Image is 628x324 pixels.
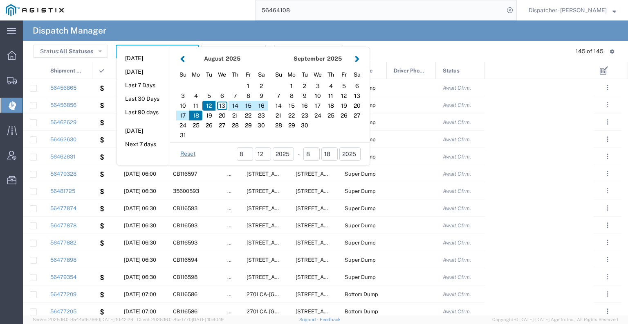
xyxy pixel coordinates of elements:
span: 7150 Meridian Rd, Vacaville, California, 95688, United States [247,222,328,229]
span: Await Cfrm. [443,222,471,229]
div: 24 [176,120,189,130]
span: false [227,188,240,194]
span: 2601 Hwy 49, Cool, California, 95614, United States [247,188,328,194]
div: 29 [242,120,255,130]
div: 9 [298,91,311,101]
span: Await Cfrm. [443,291,471,297]
span: 2701 CA-104, Ione, California, 95640, United States [247,308,456,315]
span: Shipment No. [50,62,83,79]
button: ... [602,134,613,145]
span: Await Cfrm. [443,154,471,160]
a: 56481725 [50,188,75,194]
a: 56477874 [50,205,76,211]
span: . . . [607,220,608,230]
span: 3675 Potrero Hills Ln, Suisun City, California, 94585, United States [296,240,377,246]
div: 3 [311,81,324,91]
div: Sunday [176,68,189,81]
a: 56479328 [50,171,76,177]
button: Last 90 days [117,106,170,119]
div: Sunday [272,68,285,81]
strong: September [294,55,325,62]
span: - [298,150,300,158]
span: Bottom Dump [345,291,378,297]
span: Await Cfrm. [443,119,471,125]
img: logo [6,4,64,16]
span: Await Cfrm. [443,85,471,91]
span: 2601 Hwy 49, Cool, California, 95614, United States [247,257,328,263]
span: 08/13/2025, 06:30 [124,257,156,263]
button: [DATE] [117,125,170,137]
span: Await Cfrm. [443,102,471,108]
span: Await Cfrm. [443,205,471,211]
span: false [227,257,240,263]
div: Monday [189,68,202,81]
button: ... [602,99,613,111]
div: 5 [202,91,215,101]
span: 3675 Potrero Hills Ln, Suisun City, California, 94585, United States [296,222,377,229]
span: Await Cfrm. [443,188,471,194]
div: 20 [350,101,363,111]
div: 22 [242,111,255,120]
div: 8 [285,91,298,101]
button: ... [602,288,613,300]
div: Friday [337,68,350,81]
div: 9 [255,91,268,101]
div: Thursday [324,68,337,81]
span: 08/13/2025, 06:00 [124,171,156,177]
div: 25 [189,120,202,130]
button: ... [602,237,613,248]
div: 24 [311,111,324,120]
div: 27 [215,120,229,130]
div: 17 [311,101,324,111]
div: 31 [176,130,189,140]
div: Thursday [229,68,242,81]
div: 4 [189,91,202,101]
span: . . . [607,100,608,110]
span: 08/13/2025, 06:30 [124,240,156,246]
div: 6 [350,81,363,91]
span: 08/13/2025, 07:00 [124,308,156,315]
div: 15 [285,101,298,111]
a: 56477205 [50,308,76,315]
input: yyyy [339,147,361,161]
span: 4330 E. Winery Rd, Acampo, California, 95220, United States [296,308,377,315]
div: 5 [337,81,350,91]
span: . . . [607,238,608,247]
span: 35600593 [173,188,199,194]
button: Status:All Statuses [33,45,108,58]
span: false [227,240,240,246]
button: ... [602,116,613,128]
span: . . . [607,272,608,282]
span: . . . [607,117,608,127]
input: mm [237,147,253,161]
div: 4 [324,81,337,91]
h4: Dispatch Manager [33,20,106,41]
span: 11501 Florin Rd, Sacramento, California, 95830, United States [247,171,372,177]
span: Await Cfrm. [443,171,471,177]
span: . . . [607,306,608,316]
span: 35151 Baxter Rd, Alta, California, 95713, United States [296,188,465,194]
span: Super Dump [345,171,376,177]
div: 19 [202,111,215,120]
span: 2601 Hwy 49, Cool, California, 95614, United States [247,274,328,280]
span: Super Dump [345,257,376,263]
span: 08/13/2025, 06:30 [124,205,156,211]
div: 11 [189,101,202,111]
div: 6 [215,91,229,101]
div: 13 [215,101,229,111]
span: Driver Phone No. [394,62,427,79]
div: 19 [337,101,350,111]
span: Await Cfrm. [443,308,471,315]
span: false [227,171,240,177]
span: Server: 2025.16.0-9544af67660 [33,317,133,322]
a: 56477882 [50,240,76,246]
span: Copyright © [DATE]-[DATE] Agistix Inc., All Rights Reserved [492,316,618,323]
button: ... [602,151,613,162]
button: Last 30 Days [117,93,170,105]
div: 30 [298,120,311,130]
div: 12 [337,91,350,101]
span: Super Dump [345,222,376,229]
span: Status [443,62,460,79]
div: 29 [285,120,298,130]
span: . . . [607,203,608,213]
